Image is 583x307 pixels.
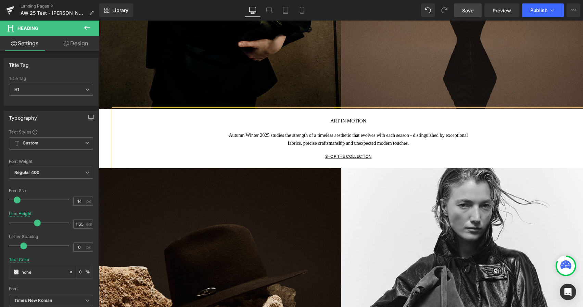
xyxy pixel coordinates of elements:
[560,284,576,300] div: Open Intercom Messenger
[9,286,93,291] div: Font
[438,3,451,17] button: Redo
[14,170,40,175] b: Regular 400
[23,140,38,146] b: Custom
[277,3,294,17] a: Tablet
[9,188,93,193] div: Font Size
[9,159,93,164] div: Font Weight
[15,111,484,119] h1: Autumn Winter 2025 studies the strength of a timeless aesthetic that evolves with each season - d...
[484,3,519,17] a: Preview
[493,7,511,14] span: Preview
[21,3,99,9] a: Landing Pages
[244,3,261,17] a: Desktop
[421,3,435,17] button: Undo
[99,3,133,17] a: New Library
[462,7,473,14] span: Save
[226,133,273,138] u: SHOP THE COLLECTION
[9,257,30,262] div: Text Color
[86,199,92,203] span: px
[21,10,86,16] span: AW 25 Test - [PERSON_NAME]
[86,245,92,249] span: px
[9,234,93,239] div: Letter Spacing
[14,87,19,92] b: H1
[22,268,65,276] input: Color
[86,222,92,226] span: em
[9,211,31,216] div: Line Height
[76,266,93,278] div: %
[261,3,277,17] a: Laptop
[567,3,580,17] button: More
[51,36,101,51] a: Design
[14,298,52,304] i: Times New Roman
[9,111,37,121] div: Typography
[112,7,128,13] span: Library
[231,98,267,103] span: ART IN MOTION
[9,58,29,68] div: Title Tag
[522,3,564,17] button: Publish
[15,119,484,127] h1: fabrics, precise craftsmanship and unexpected modern touches.
[9,76,93,81] div: Title Tag
[9,129,93,134] div: Text Styles
[530,8,547,13] span: Publish
[17,25,38,31] span: Heading
[294,3,310,17] a: Mobile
